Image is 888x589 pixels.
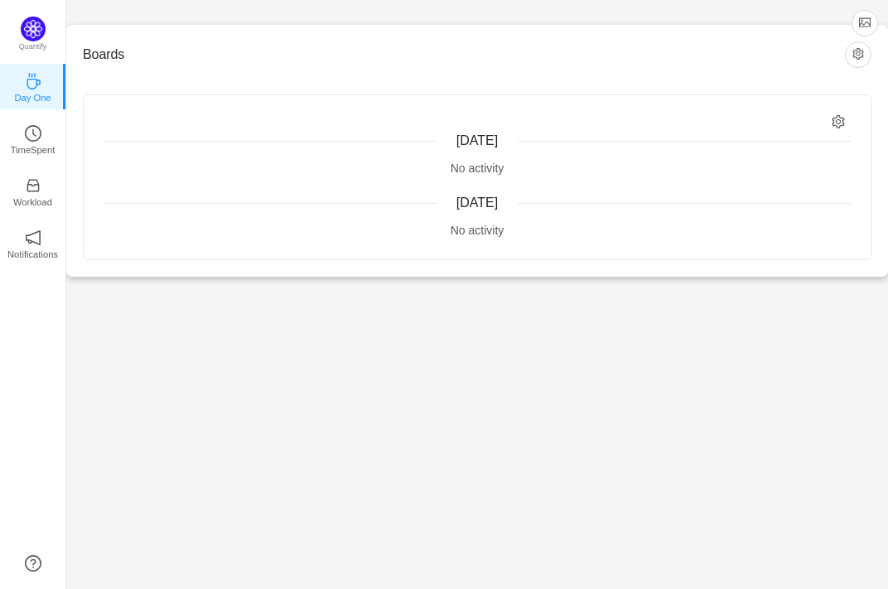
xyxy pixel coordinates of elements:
p: TimeSpent [11,142,55,157]
h3: Boards [83,46,845,63]
i: icon: setting [832,115,846,129]
i: icon: inbox [25,177,41,194]
a: icon: clock-circleTimeSpent [25,130,41,147]
button: icon: setting [845,41,871,68]
img: Quantify [21,17,46,41]
i: icon: coffee [25,73,41,89]
p: Notifications [7,247,58,262]
div: No activity [104,222,851,239]
p: Workload [13,195,52,210]
i: icon: clock-circle [25,125,41,142]
span: [DATE] [456,196,498,210]
a: icon: question-circle [25,555,41,572]
a: icon: notificationNotifications [25,234,41,251]
span: [DATE] [456,133,498,147]
a: icon: coffeeDay One [25,78,41,94]
i: icon: notification [25,229,41,246]
p: Day One [14,90,51,105]
a: icon: inboxWorkload [25,182,41,199]
div: No activity [104,160,851,177]
p: Quantify [19,41,47,53]
button: icon: picture [852,10,878,36]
